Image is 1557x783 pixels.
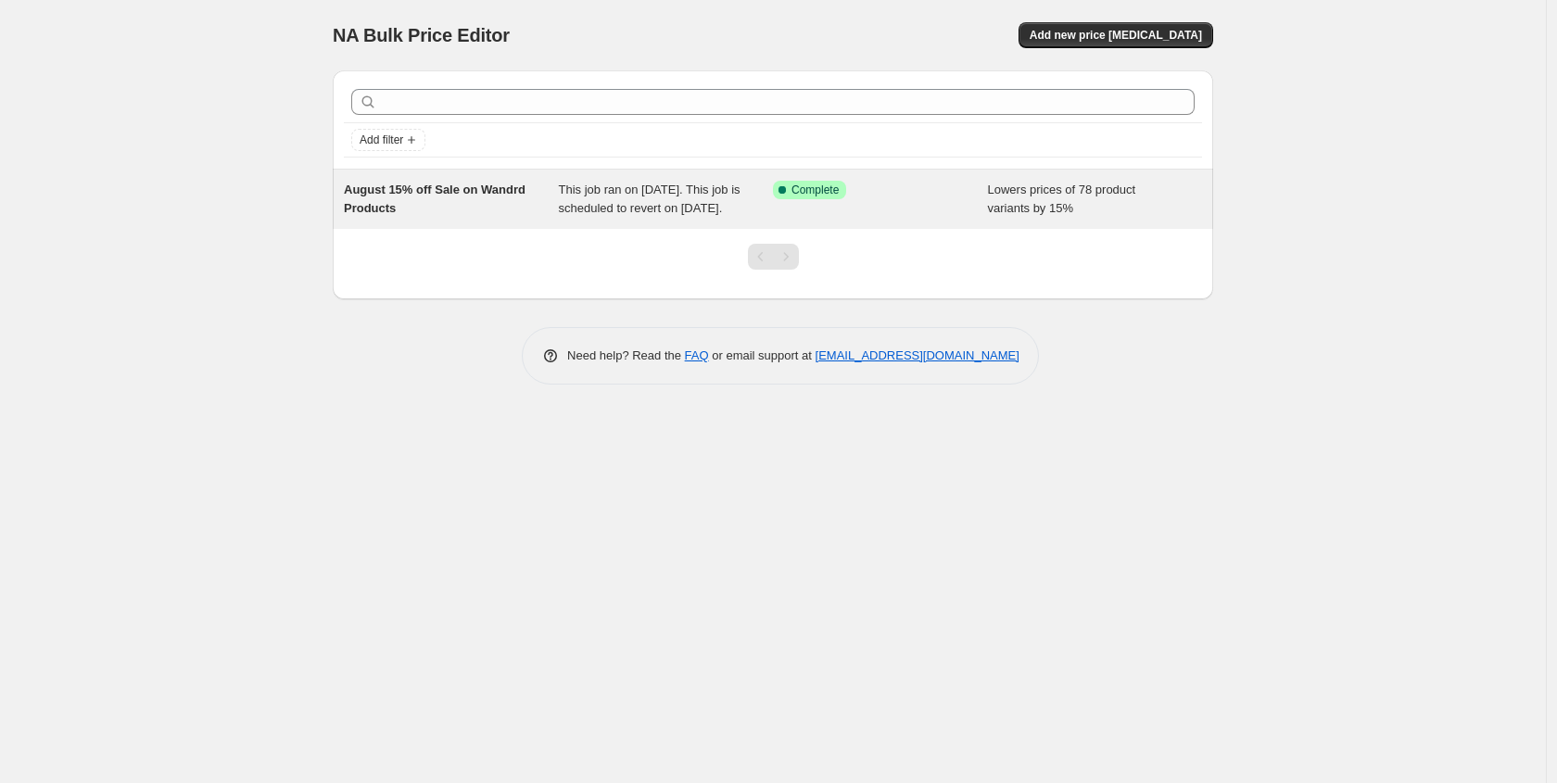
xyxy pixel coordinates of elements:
span: Add filter [360,133,403,147]
a: FAQ [685,348,709,362]
span: NA Bulk Price Editor [333,25,510,45]
span: This job ran on [DATE]. This job is scheduled to revert on [DATE]. [559,183,741,215]
nav: Pagination [748,244,799,270]
button: Add new price [MEDICAL_DATA] [1019,22,1213,48]
span: August 15% off Sale on Wandrd Products [344,183,525,215]
span: Add new price [MEDICAL_DATA] [1030,28,1202,43]
span: or email support at [709,348,816,362]
span: Lowers prices of 78 product variants by 15% [988,183,1136,215]
span: Complete [791,183,839,197]
span: Need help? Read the [567,348,685,362]
a: [EMAIL_ADDRESS][DOMAIN_NAME] [816,348,1019,362]
button: Add filter [351,129,425,151]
